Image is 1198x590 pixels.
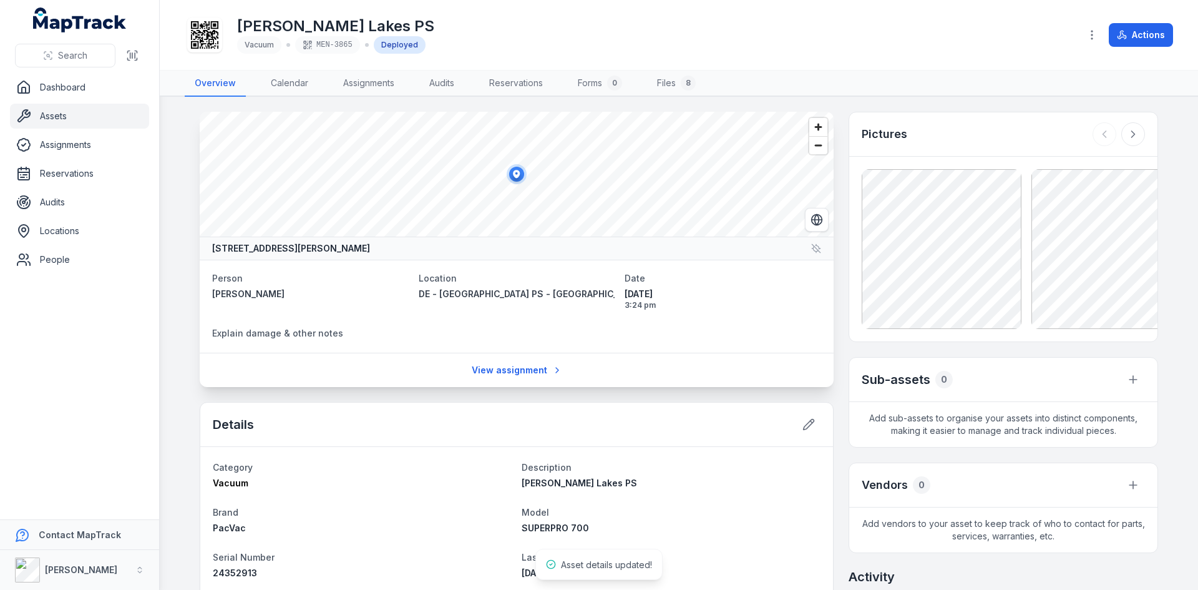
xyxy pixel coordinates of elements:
[15,44,115,67] button: Search
[625,300,821,310] span: 3:24 pm
[33,7,127,32] a: MapTrack
[522,523,589,533] span: SUPERPRO 700
[625,288,821,300] span: [DATE]
[295,36,360,54] div: MEN-3865
[561,559,652,570] span: Asset details updated!
[849,402,1157,447] span: Add sub-assets to organise your assets into distinct components, making it easier to manage and t...
[522,568,550,578] span: [DATE]
[10,219,149,243] a: Locations
[212,242,370,255] strong: [STREET_ADDRESS][PERSON_NAME]
[935,371,953,388] div: 0
[625,288,821,310] time: 8/14/2025, 3:24:20 PM
[213,416,254,433] h2: Details
[10,247,149,272] a: People
[607,76,622,91] div: 0
[10,161,149,186] a: Reservations
[58,49,87,62] span: Search
[212,288,409,300] a: [PERSON_NAME]
[568,71,632,97] a: Forms0
[522,478,637,488] span: [PERSON_NAME] Lakes PS
[237,16,434,36] h1: [PERSON_NAME] Lakes PS
[849,568,895,586] h2: Activity
[522,552,613,563] span: Last Test & Tag Date
[647,71,706,97] a: Files8
[10,104,149,129] a: Assets
[849,508,1157,553] span: Add vendors to your asset to keep track of who to contact for parts, services, warranties, etc.
[213,552,275,563] span: Serial Number
[419,288,615,300] a: DE - [GEOGRAPHIC_DATA] PS - [GEOGRAPHIC_DATA] - 89365
[200,112,834,237] canvas: Map
[809,136,827,154] button: Zoom out
[522,462,572,473] span: Description
[213,462,253,473] span: Category
[261,71,318,97] a: Calendar
[39,529,121,540] strong: Contact MapTrack
[809,118,827,136] button: Zoom in
[10,75,149,100] a: Dashboard
[374,36,426,54] div: Deployed
[212,273,243,283] span: Person
[862,125,907,143] h3: Pictures
[419,288,682,299] span: DE - [GEOGRAPHIC_DATA] PS - [GEOGRAPHIC_DATA] - 89365
[185,71,246,97] a: Overview
[213,568,257,578] span: 24352913
[213,478,248,488] span: Vacuum
[862,371,930,388] h2: Sub-assets
[419,273,457,283] span: Location
[479,71,553,97] a: Reservations
[1109,23,1173,47] button: Actions
[333,71,404,97] a: Assignments
[522,568,550,578] time: 9/12/2025, 11:00:00 AM
[913,476,930,494] div: 0
[213,507,238,518] span: Brand
[245,40,274,49] span: Vacuum
[10,132,149,157] a: Assignments
[45,564,117,575] strong: [PERSON_NAME]
[522,507,549,518] span: Model
[464,358,570,382] a: View assignment
[419,71,464,97] a: Audits
[10,190,149,215] a: Audits
[862,476,908,494] h3: Vendors
[805,208,829,232] button: Switch to Satellite View
[681,76,696,91] div: 8
[212,328,343,338] span: Explain damage & other notes
[625,273,645,283] span: Date
[213,523,246,533] span: PacVac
